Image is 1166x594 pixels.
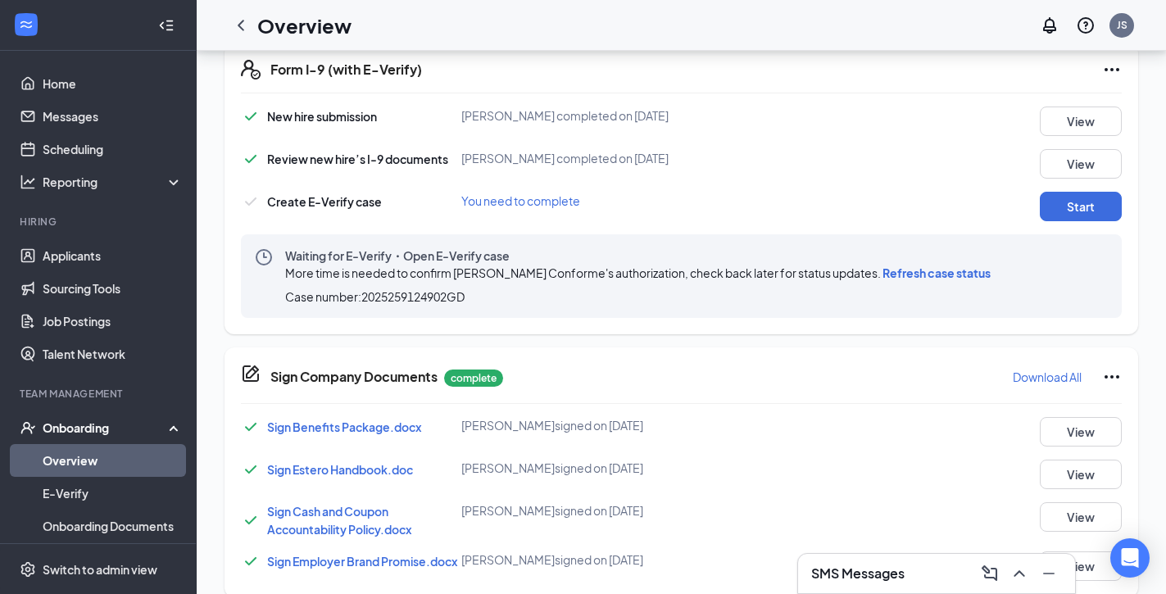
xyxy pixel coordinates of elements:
svg: Checkmark [241,551,261,571]
a: Job Postings [43,305,183,338]
button: ChevronUp [1006,560,1032,587]
a: Talent Network [43,338,183,370]
svg: QuestionInfo [1076,16,1096,35]
svg: Checkmark [241,460,261,479]
svg: ChevronUp [1009,564,1029,583]
svg: Checkmark [241,417,261,437]
a: Onboarding Documents [43,510,183,542]
div: Hiring [20,215,179,229]
svg: FormI9EVerifyIcon [241,60,261,79]
div: Onboarding [43,419,169,436]
svg: Checkmark [241,510,261,530]
h5: Sign Company Documents [270,368,438,386]
svg: UserCheck [20,419,36,436]
a: Sourcing Tools [43,272,183,305]
span: [PERSON_NAME] completed on [DATE] [461,151,669,166]
div: Team Management [20,387,179,401]
button: ComposeMessage [977,560,1003,587]
div: JS [1117,18,1127,32]
a: Messages [43,100,183,133]
svg: WorkstreamLogo [18,16,34,33]
span: Waiting for E-Verify・Open E-Verify case [285,247,997,264]
svg: Clock [254,247,274,267]
svg: ChevronLeft [231,16,251,35]
a: Scheduling [43,133,183,166]
span: Create E-Verify case [267,194,382,209]
span: More time is needed to confirm [PERSON_NAME] Conforme's authorization, check back later for statu... [285,265,991,280]
a: Applicants [43,239,183,272]
span: Case number: 2025259124902GD [285,288,465,305]
svg: Minimize [1039,564,1059,583]
button: View [1040,417,1122,447]
button: Download All [1012,364,1082,390]
a: Home [43,67,183,100]
button: View [1040,460,1122,489]
div: [PERSON_NAME] signed on [DATE] [461,460,755,476]
span: Refresh case status [882,265,991,280]
a: Sign Benefits Package.docx [267,419,421,434]
h3: SMS Messages [811,565,905,583]
svg: Checkmark [241,192,261,211]
svg: Settings [20,561,36,578]
span: Review new hire’s I-9 documents [267,152,448,166]
a: Sign Employer Brand Promise.docx [267,554,457,569]
button: View [1040,502,1122,532]
svg: ComposeMessage [980,564,1000,583]
div: Open Intercom Messenger [1110,538,1150,578]
h1: Overview [257,11,352,39]
a: Sign Cash and Coupon Accountability Policy.docx [267,504,411,537]
a: Overview [43,444,183,477]
svg: Checkmark [241,149,261,169]
button: Minimize [1036,560,1062,587]
button: View [1040,107,1122,136]
svg: Ellipses [1102,60,1122,79]
svg: Ellipses [1102,367,1122,387]
button: Start [1040,192,1122,221]
svg: Analysis [20,174,36,190]
a: E-Verify [43,477,183,510]
svg: Checkmark [241,107,261,126]
svg: Notifications [1040,16,1059,35]
span: [PERSON_NAME] completed on [DATE] [461,108,669,123]
h5: Form I-9 (with E-Verify) [270,61,422,79]
div: Reporting [43,174,184,190]
button: View [1040,149,1122,179]
svg: CompanyDocumentIcon [241,364,261,383]
div: [PERSON_NAME] signed on [DATE] [461,551,755,568]
p: complete [444,370,503,387]
span: New hire submission [267,109,377,124]
button: View [1040,551,1122,581]
div: Switch to admin view [43,561,157,578]
p: Download All [1013,369,1082,385]
a: Sign Estero Handbook.doc [267,462,413,477]
div: [PERSON_NAME] signed on [DATE] [461,502,755,519]
svg: Collapse [158,17,175,34]
div: [PERSON_NAME] signed on [DATE] [461,417,755,433]
span: You need to complete [461,193,580,208]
